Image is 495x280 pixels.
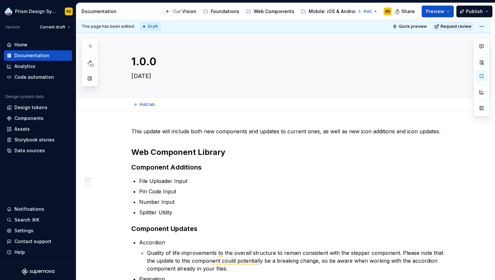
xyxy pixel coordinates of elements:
[14,41,27,48] div: Home
[385,9,390,14] div: RD
[4,135,72,145] a: Storybook stories
[14,206,44,212] div: Notifications
[22,268,54,275] svg: Supernova Logo
[4,40,72,50] a: Home
[426,8,444,15] span: Preview
[309,8,358,15] div: Mobile: iOS & Android
[4,113,72,124] a: Components
[139,239,452,246] p: Accordion
[40,25,65,30] span: Current draft
[399,24,427,29] span: Quick preview
[391,22,430,31] button: Quick preview
[5,94,44,99] div: Design system data
[14,137,55,143] div: Storybook stories
[392,6,419,17] button: Share
[131,127,452,135] p: This update will include both new components and updates to current ones, as well as new icon add...
[441,24,471,29] span: Request review
[5,8,12,15] img: 106765b7-6fc4-4b5d-8be0-32f944830029.png
[139,102,155,107] span: Add tab
[355,7,380,16] button: Add
[4,72,72,82] a: Code automation
[4,124,72,134] a: Assets
[401,8,415,15] span: Share
[14,238,51,245] div: Contact support
[147,249,452,272] p: Quality of life improvements to the overall structure to remain consistent with the stepper compo...
[422,6,454,17] button: Preview
[14,126,30,132] div: Assets
[66,9,71,14] div: RD
[254,8,294,15] div: Web Components
[15,8,57,15] div: Prism Design System
[14,217,39,223] div: Search ⌘K
[432,22,474,31] button: Request review
[14,249,25,255] div: Help
[37,23,73,32] button: Current draft
[131,163,202,171] strong: Component Additions
[139,177,452,185] p: File Uploader Input
[131,225,197,233] strong: Component Updates
[139,198,452,206] p: Number Input
[130,54,451,70] textarea: 1.0.0
[14,63,35,70] div: Analytics
[14,147,45,154] div: Data sources
[4,236,72,247] button: Contact support
[4,61,72,72] a: Analytics
[4,225,72,236] a: Settings
[140,23,160,30] div: Draft
[131,100,158,109] button: Add tab
[162,5,354,18] div: Page tree
[130,71,451,81] textarea: [DATE]
[131,147,225,157] strong: Web Component Library
[4,204,72,214] button: Notifications
[298,6,361,17] a: Mobile: iOS & Android
[4,247,72,257] button: Help
[4,102,72,113] a: Design tokens
[456,6,492,17] button: Publish
[4,215,72,225] button: Search ⌘K
[82,8,155,15] div: Documentation
[14,227,33,234] div: Settings
[243,6,297,17] a: Web Components
[139,208,452,216] p: Splitter Utility
[14,74,54,80] div: Code automation
[5,25,20,30] div: Version
[139,188,452,195] p: Pin Code Input
[82,24,135,29] span: This page has been edited.
[466,8,483,15] span: Publish
[4,50,72,61] a: Documentation
[88,62,95,68] span: 22
[14,104,47,111] div: Design tokens
[200,6,242,17] a: Foundations
[363,9,372,14] span: Add
[1,4,75,18] button: Prism Design SystemRD
[4,145,72,156] a: Data sources
[14,52,49,59] div: Documentation
[211,8,239,15] div: Foundations
[14,115,44,122] div: Components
